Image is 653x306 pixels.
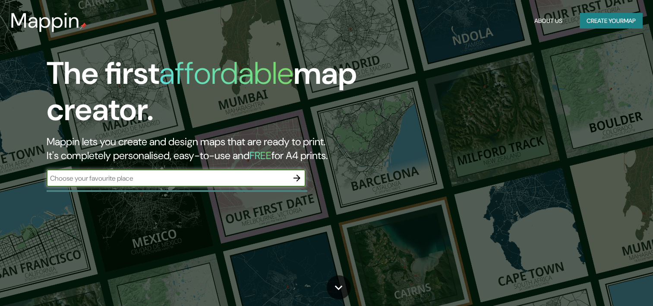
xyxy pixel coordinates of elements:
button: About Us [531,13,566,29]
h2: Mappin lets you create and design maps that are ready to print. It's completely personalised, eas... [47,135,373,163]
h5: FREE [249,149,271,162]
img: mappin-pin [80,22,87,29]
input: Choose your favourite place [47,173,288,183]
h1: The first map creator. [47,55,373,135]
h1: affordable [159,53,293,93]
button: Create yourmap [580,13,643,29]
h3: Mappin [10,9,80,33]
